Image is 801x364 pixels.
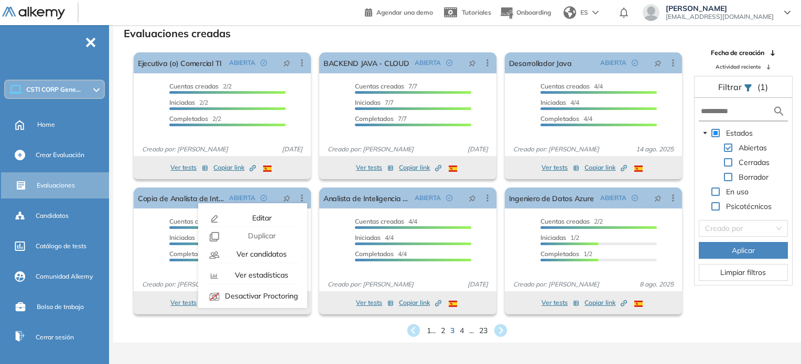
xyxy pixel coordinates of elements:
span: Borrador [739,172,768,182]
span: 2/2 [169,115,221,123]
button: Ver tests [356,161,394,174]
span: Cuentas creadas [355,82,404,90]
img: ESP [634,301,643,307]
a: Analista de Inteligencia de Negocios. [323,187,410,208]
span: [DATE] [278,145,307,154]
span: Cuentas creadas [540,217,590,225]
button: Duplicar [202,230,303,241]
span: [DATE] [463,145,492,154]
button: pushpin [461,190,484,206]
span: pushpin [654,59,662,67]
span: Creado por: [PERSON_NAME] [323,280,418,289]
span: caret-down [702,130,708,136]
span: Cerradas [737,156,772,169]
span: 23 [479,325,488,336]
span: Creado por: [PERSON_NAME] [509,280,603,289]
button: pushpin [646,190,669,206]
button: Editar [202,209,303,226]
span: check-circle [261,60,267,66]
img: search icon [773,105,785,118]
span: Tutoriales [462,8,491,16]
span: pushpin [469,59,476,67]
img: ESP [634,166,643,172]
a: Copia de Analista de Inteligencia de Negocios. [138,187,225,208]
span: Agendar una demo [376,8,433,16]
span: pushpin [469,194,476,202]
button: pushpin [275,54,298,71]
span: 1/1 [169,234,208,241]
a: BACKEND JAVA - CLOUD [323,52,409,73]
span: 4/4 [355,217,417,225]
span: 7/7 [355,82,417,90]
button: Copiar link [584,296,627,309]
span: Creado por: [PERSON_NAME] [138,280,232,289]
button: Aplicar [699,242,788,259]
span: Ver candidatos [234,249,287,259]
span: Catálogo de tests [36,241,86,251]
span: (1) [757,81,768,93]
button: Ver candidatos [202,246,303,262]
button: Ver tests [170,296,208,309]
button: Ver tests [170,161,208,174]
span: Actividad reciente [716,63,761,71]
span: check-circle [446,60,452,66]
span: 2/2 [169,98,208,106]
h3: Evaluaciones creadas [124,27,231,40]
span: 3 [450,325,454,336]
button: Copiar link [213,161,256,174]
span: Bolsa de trabajo [37,302,84,312]
span: Completados [355,115,394,123]
img: ESP [263,166,272,172]
span: Copiar link [584,163,627,172]
span: Cuentas creadas [355,217,404,225]
span: 4/4 [540,98,579,106]
span: Psicotécnicos [726,202,772,211]
span: En uso [724,185,751,198]
span: 8 ago. 2025 [635,280,678,289]
span: [PERSON_NAME] [666,4,774,13]
span: Abiertas [737,141,769,154]
button: pushpin [461,54,484,71]
span: Iniciadas [169,234,195,241]
span: Completados [169,250,208,258]
button: Copiar link [399,296,441,309]
span: 14 ago. 2025 [632,145,678,154]
span: CSTI CORP Gene... [26,85,81,94]
a: Ingeniero de Datos Azure [509,187,594,208]
span: Copiar link [399,298,441,307]
span: ABIERTA [229,58,255,68]
span: 2/2 [540,217,603,225]
span: Aplicar [732,245,755,256]
span: 1/2 [540,234,579,241]
span: 2 [441,325,445,336]
span: Crear Evaluación [36,150,84,160]
span: Iniciadas [355,98,381,106]
span: 1/1 [169,217,232,225]
button: Desactivar Proctoring [202,288,303,304]
span: Creado por: [PERSON_NAME] [323,145,418,154]
span: Estados [724,127,755,139]
span: Duplicar [246,231,276,240]
span: 7/7 [355,115,407,123]
span: Filtrar [718,82,744,92]
img: arrow [592,10,599,15]
button: Ver tests [542,296,579,309]
img: Logo [2,7,65,20]
span: 4/4 [355,250,407,258]
img: world [564,6,576,19]
span: check-circle [446,195,452,201]
button: Limpiar filtros [699,264,788,281]
span: ABIERTA [600,58,626,68]
span: 7/7 [355,98,394,106]
span: Candidatos [36,211,69,220]
span: pushpin [654,194,662,202]
a: Ejecutiva (o) Comercial TI [138,52,222,73]
span: Borrador [737,171,771,183]
img: ESP [449,301,457,307]
span: Limpiar filtros [720,267,766,278]
span: Evaluaciones [37,181,75,190]
a: Desarrollador Java [509,52,572,73]
span: check-circle [261,195,267,201]
span: Desactivar Proctoring [223,291,298,301]
span: Copiar link [399,163,441,172]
